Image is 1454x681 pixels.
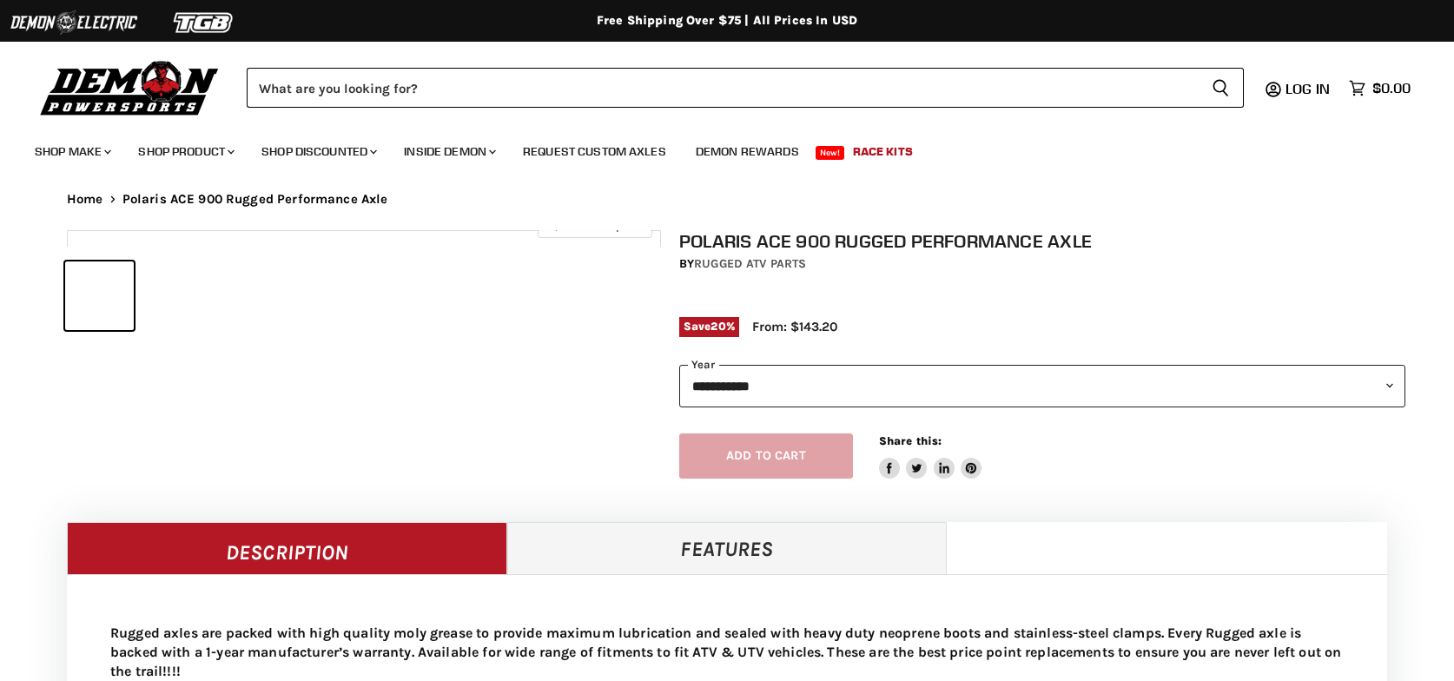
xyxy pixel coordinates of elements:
[9,6,139,39] img: Demon Electric Logo 2
[1285,80,1330,97] span: Log in
[752,319,837,334] span: From: $143.20
[139,6,269,39] img: TGB Logo 2
[694,256,806,271] a: Rugged ATV Parts
[35,56,225,118] img: Demon Powersports
[679,255,1405,274] div: by
[679,365,1405,407] select: year
[683,134,812,169] a: Demon Rewards
[67,522,507,574] a: Description
[22,127,1406,169] ul: Main menu
[679,230,1405,252] h1: Polaris ACE 900 Rugged Performance Axle
[110,624,1344,681] p: Rugged axles are packed with high quality moly grease to provide maximum lubrication and sealed w...
[879,434,942,447] span: Share this:
[879,433,982,479] aside: Share this:
[546,219,643,232] span: Click to expand
[679,317,739,336] span: Save %
[248,134,387,169] a: Shop Discounted
[67,192,103,207] a: Home
[32,192,1422,207] nav: Breadcrumbs
[65,261,134,330] button: IMAGE thumbnail
[816,146,845,160] span: New!
[1198,68,1244,108] button: Search
[1340,76,1419,101] a: $0.00
[510,134,679,169] a: Request Custom Axles
[710,320,725,333] span: 20
[1278,81,1340,96] a: Log in
[840,134,926,169] a: Race Kits
[247,68,1244,108] form: Product
[125,134,245,169] a: Shop Product
[22,134,122,169] a: Shop Make
[507,522,948,574] a: Features
[32,13,1422,29] div: Free Shipping Over $75 | All Prices In USD
[122,192,388,207] span: Polaris ACE 900 Rugged Performance Axle
[247,68,1198,108] input: Search
[1372,80,1411,96] span: $0.00
[391,134,506,169] a: Inside Demon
